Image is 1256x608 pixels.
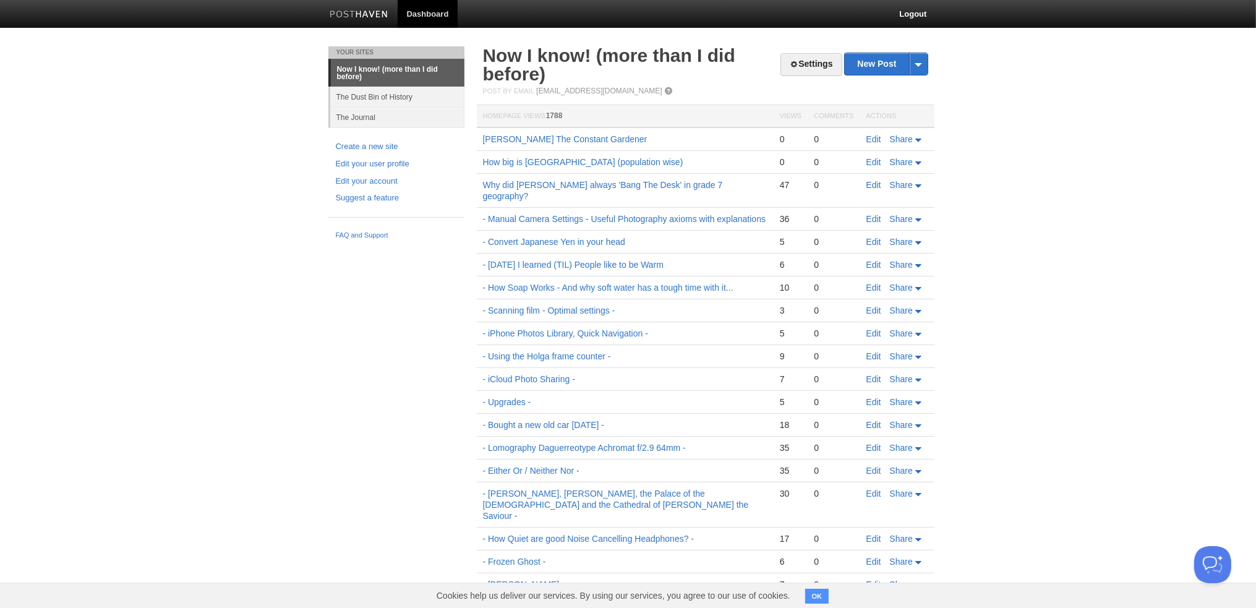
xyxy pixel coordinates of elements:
[866,283,881,293] a: Edit
[890,237,913,247] span: Share
[483,420,605,430] a: - Bought a new old car [DATE] -
[780,179,801,191] div: 47
[866,466,881,476] a: Edit
[890,180,913,190] span: Share
[780,533,801,544] div: 17
[483,443,686,453] a: - Lomography Daguerreotype Achromat f/2.9 64mm -
[424,583,803,608] span: Cookies help us deliver our services. By using our services, you agree to our use of cookies.
[860,105,934,128] th: Actions
[814,556,853,567] div: 0
[866,237,881,247] a: Edit
[866,180,881,190] a: Edit
[866,328,881,338] a: Edit
[814,465,853,476] div: 0
[780,134,801,145] div: 0
[890,214,913,224] span: Share
[483,260,664,270] a: - [DATE] I learned (TIL) People like to be Warm
[483,397,531,407] a: - Upgrades -
[780,213,801,225] div: 36
[814,236,853,247] div: 0
[890,420,913,430] span: Share
[780,556,801,567] div: 6
[483,134,647,144] a: [PERSON_NAME] The Constant Gardener
[890,443,913,453] span: Share
[483,237,625,247] a: - Convert Japanese Yen in your head
[866,306,881,315] a: Edit
[890,283,913,293] span: Share
[814,533,853,544] div: 0
[890,489,913,499] span: Share
[890,351,913,361] span: Share
[866,374,881,384] a: Edit
[780,328,801,339] div: 5
[483,374,575,384] a: - iCloud Photo Sharing -
[866,397,881,407] a: Edit
[814,419,853,430] div: 0
[814,579,853,590] div: 0
[780,374,801,385] div: 7
[814,305,853,316] div: 0
[483,534,694,544] a: - How Quiet are good Noise Cancelling Headphones? -
[336,192,457,205] a: Suggest a feature
[814,396,853,408] div: 0
[780,259,801,270] div: 6
[336,158,457,171] a: Edit your user profile
[780,465,801,476] div: 35
[814,282,853,293] div: 0
[780,351,801,362] div: 9
[331,59,464,87] a: Now I know! (more than I did before)
[477,105,774,128] th: Homepage Views
[483,466,579,476] a: - Either Or / Neither Nor -
[780,156,801,168] div: 0
[774,105,808,128] th: Views
[336,175,457,188] a: Edit your account
[814,259,853,270] div: 0
[814,374,853,385] div: 0
[780,282,801,293] div: 10
[780,419,801,430] div: 18
[866,157,881,167] a: Edit
[866,557,881,567] a: Edit
[780,442,801,453] div: 35
[780,236,801,247] div: 5
[866,214,881,224] a: Edit
[890,134,913,144] span: Share
[814,488,853,499] div: 0
[890,580,913,589] span: Share
[330,107,464,127] a: The Journal
[328,46,464,59] li: Your Sites
[890,534,913,544] span: Share
[780,305,801,316] div: 3
[483,157,683,167] a: How big is [GEOGRAPHIC_DATA] (population wise)
[483,214,766,224] a: - Manual Camera Settings - Useful Photography axioms with explanations
[890,557,913,567] span: Share
[890,397,913,407] span: Share
[890,328,913,338] span: Share
[814,156,853,168] div: 0
[483,351,611,361] a: - Using the Holga frame counter -
[780,53,842,76] a: Settings
[814,442,853,453] div: 0
[866,420,881,430] a: Edit
[780,488,801,499] div: 30
[866,260,881,270] a: Edit
[866,489,881,499] a: Edit
[866,351,881,361] a: Edit
[336,140,457,153] a: Create a new site
[483,489,749,521] a: - [PERSON_NAME], [PERSON_NAME], the Palace of the [DEMOGRAPHIC_DATA] and the Cathedral of [PERSON...
[483,306,615,315] a: - Scanning film - Optimal settings -
[890,306,913,315] span: Share
[866,443,881,453] a: Edit
[890,374,913,384] span: Share
[890,466,913,476] span: Share
[814,351,853,362] div: 0
[814,134,853,145] div: 0
[808,105,860,128] th: Comments
[330,11,388,20] img: Posthaven-bar
[483,580,565,589] a: - [PERSON_NAME] -
[330,87,464,107] a: The Dust Bin of History
[780,396,801,408] div: 5
[483,557,546,567] a: - Frozen Ghost -
[814,213,853,225] div: 0
[780,579,801,590] div: 7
